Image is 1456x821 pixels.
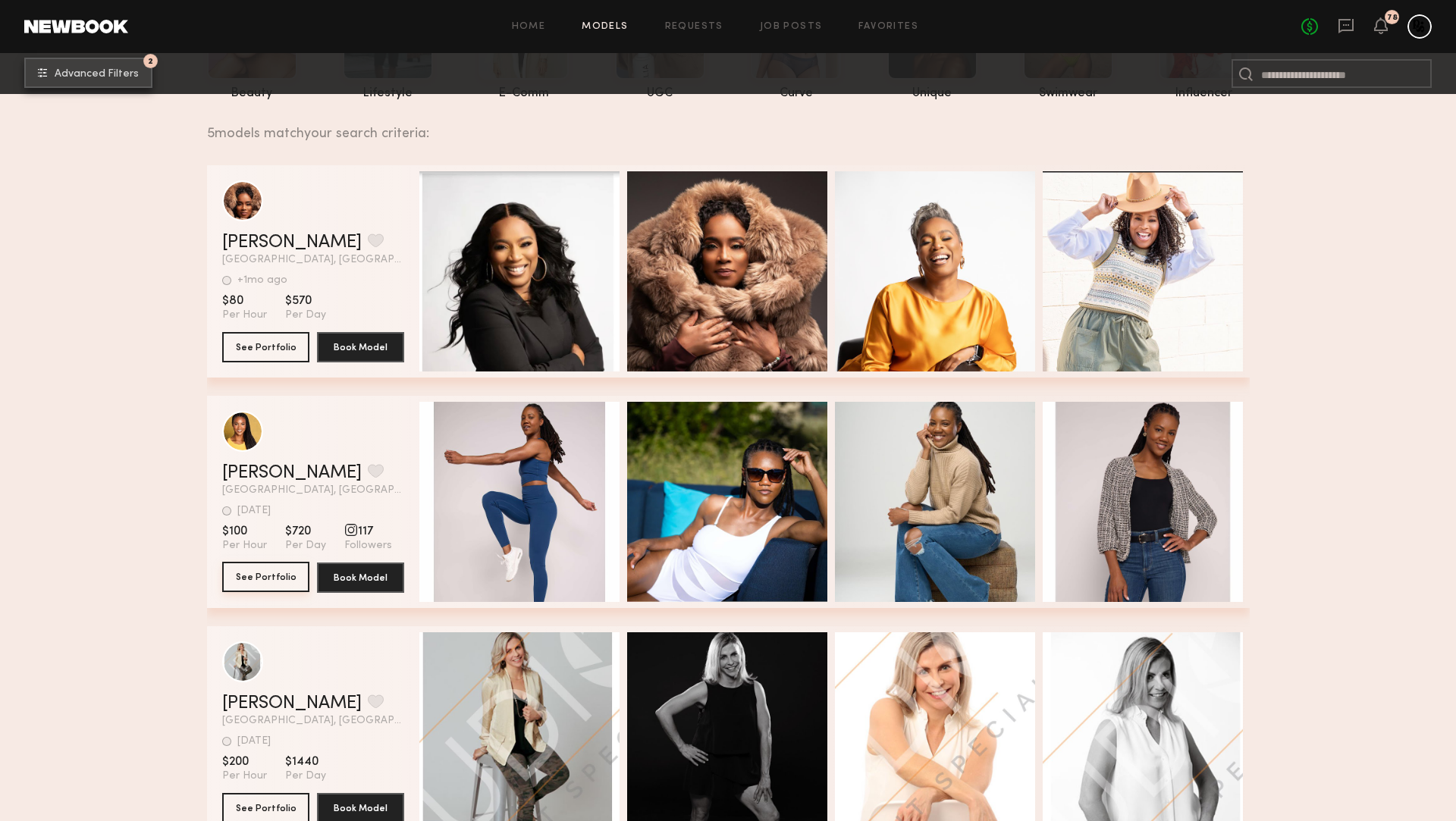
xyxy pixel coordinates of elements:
button: See Portfolio [222,562,309,592]
a: Job Posts [760,22,823,32]
span: [GEOGRAPHIC_DATA], [GEOGRAPHIC_DATA] [222,485,404,496]
span: Per Day [285,309,326,322]
span: Per Day [285,769,326,783]
span: [GEOGRAPHIC_DATA], [GEOGRAPHIC_DATA] [222,255,404,265]
span: $720 [285,524,326,539]
span: $1440 [285,754,326,769]
a: Favorites [858,22,918,32]
div: +1mo ago [237,275,287,286]
button: Book Model [317,332,404,362]
button: Book Model [317,562,404,593]
button: See Portfolio [222,332,309,362]
span: Advanced Filters [55,69,139,80]
span: $570 [285,293,326,309]
span: Per Hour [222,769,267,783]
span: $80 [222,293,267,309]
div: [DATE] [237,506,271,516]
a: [PERSON_NAME] [222,694,362,713]
span: Per Hour [222,309,267,322]
span: Followers [344,539,392,553]
span: 2 [148,58,153,64]
span: [GEOGRAPHIC_DATA], [GEOGRAPHIC_DATA] [222,716,404,726]
a: Requests [665,22,723,32]
span: Per Day [285,539,326,553]
button: 2Advanced Filters [24,58,152,88]
a: [PERSON_NAME] [222,233,362,252]
a: Home [512,22,546,32]
span: 117 [344,524,392,539]
a: Models [582,22,628,32]
span: Per Hour [222,539,267,553]
div: 78 [1387,14,1398,22]
span: $200 [222,754,267,769]
a: [PERSON_NAME] [222,464,362,482]
a: See Portfolio [222,562,309,593]
span: $100 [222,524,267,539]
div: [DATE] [237,736,271,747]
div: 5 models match your search criteria: [207,109,1238,141]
